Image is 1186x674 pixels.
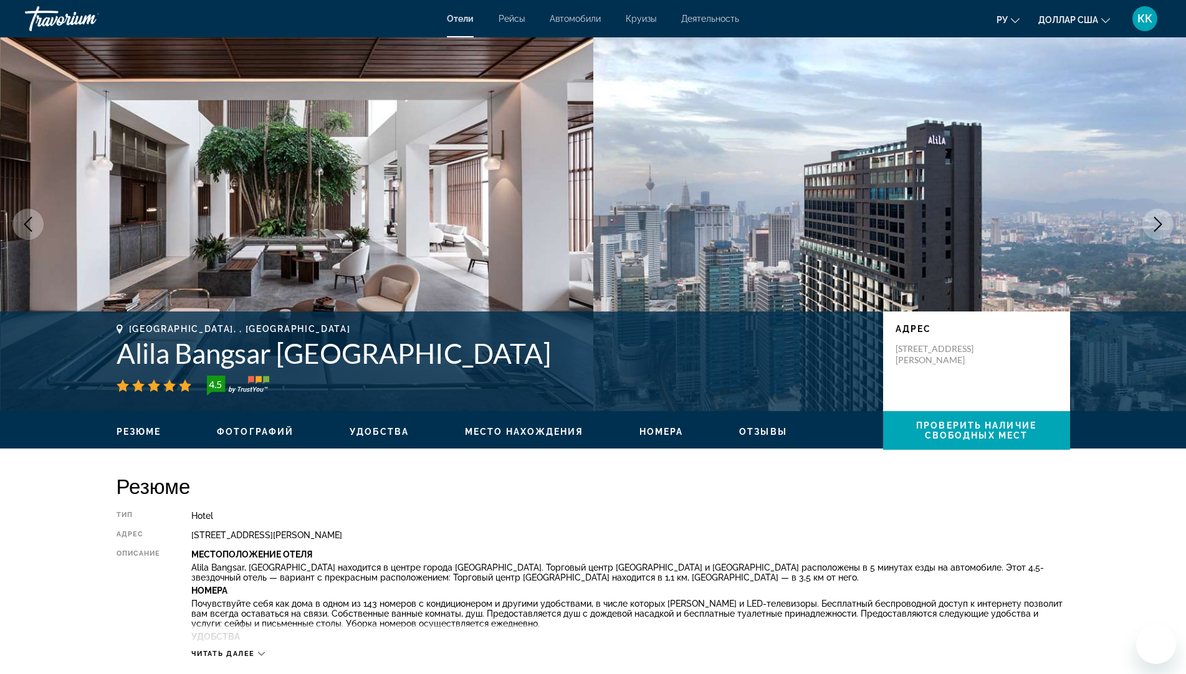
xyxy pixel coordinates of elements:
div: Описание [117,549,161,643]
p: адрес [896,324,1058,334]
a: Травориум [25,2,150,35]
iframe: Кнопка запуска окна обмена сообщениями [1136,624,1176,664]
span: Отзывы [739,427,787,437]
span: Место нахождения [465,427,583,437]
span: Номера [639,427,684,437]
button: Изменить валюту [1038,11,1110,29]
div: Hotel [191,511,1069,521]
a: Круизы [626,14,656,24]
div: [STREET_ADDRESS][PERSON_NAME] [191,530,1069,540]
h1: Alila Bangsar [GEOGRAPHIC_DATA] [117,337,871,369]
button: Место нахождения [465,426,583,437]
button: Изменить язык [997,11,1020,29]
a: Отели [447,14,474,24]
b: Номера [191,586,227,596]
button: Читать далее [191,649,265,658]
a: Автомобили [550,14,601,24]
font: доллар США [1038,15,1098,25]
font: КК [1137,12,1152,25]
p: Alila Bangsar, [GEOGRAPHIC_DATA] находится в центре города [GEOGRAPHIC_DATA]. Торговый центр [GEO... [191,562,1069,582]
button: Номера [639,426,684,437]
span: Резюме [117,427,161,437]
button: Отзывы [739,426,787,437]
p: Почувствуйте себя как дома в одном из 143 номеров с кондиционером и другими удобствами, в числе к... [191,599,1069,629]
button: Проверить наличие свободных мест [883,411,1070,450]
h2: Резюме [117,473,1070,498]
span: [GEOGRAPHIC_DATA], , [GEOGRAPHIC_DATA] [129,324,351,334]
span: Проверить наличие свободных мест [916,420,1036,440]
a: Рейсы [499,14,525,24]
p: [STREET_ADDRESS][PERSON_NAME] [896,343,995,366]
div: 4.5 [203,377,228,392]
span: Фотографий [217,427,294,437]
font: ру [997,15,1008,25]
b: Местоположение Отеля [191,549,312,559]
button: Previous image [12,209,44,240]
button: Фотографий [217,426,294,437]
img: trustyou-badge-hor.svg [207,376,269,396]
div: Тип [117,511,161,521]
button: Удобства [350,426,409,437]
span: Удобства [350,427,409,437]
button: Меню пользователя [1129,6,1161,32]
a: Деятельность [681,14,739,24]
button: Next image [1142,209,1174,240]
button: Резюме [117,426,161,437]
div: адрес [117,530,161,540]
span: Читать далее [191,650,255,658]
